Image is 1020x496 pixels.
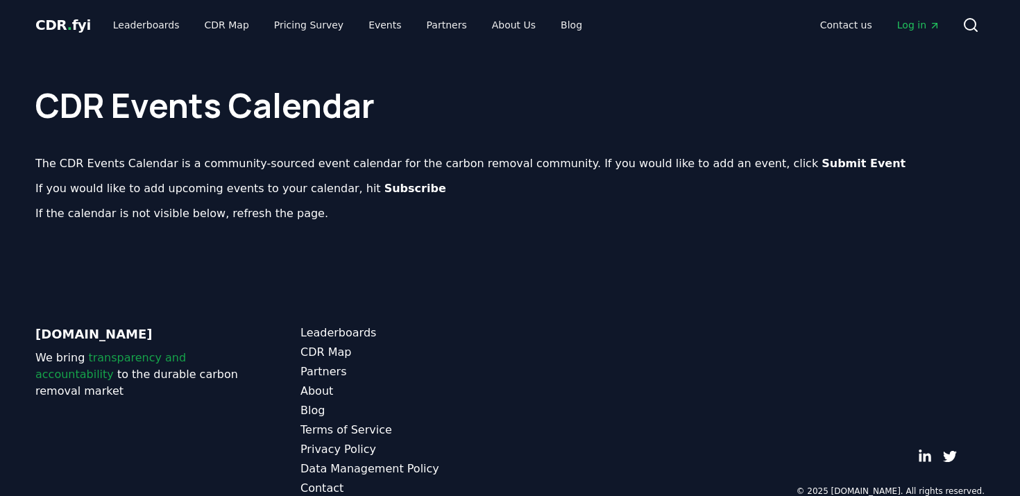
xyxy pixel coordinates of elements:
span: transparency and accountability [35,351,186,381]
p: The CDR Events Calendar is a community-sourced event calendar for the carbon removal community. I... [35,155,985,172]
a: Blog [550,12,593,37]
a: LinkedIn [918,450,932,463]
span: . [67,17,72,33]
p: If the calendar is not visible below, refresh the page. [35,205,985,222]
a: Partners [300,364,510,380]
span: Log in [897,18,940,32]
a: About Us [481,12,547,37]
p: We bring to the durable carbon removal market [35,350,245,400]
a: Events [357,12,412,37]
a: Blog [300,402,510,419]
a: Contact us [809,12,883,37]
a: CDR Map [300,344,510,361]
a: Leaderboards [300,325,510,341]
a: Terms of Service [300,422,510,438]
span: CDR fyi [35,17,91,33]
a: Pricing Survey [263,12,355,37]
a: Partners [416,12,478,37]
b: Submit Event [822,157,906,170]
nav: Main [809,12,951,37]
h1: CDR Events Calendar [35,61,985,122]
a: Privacy Policy [300,441,510,458]
b: Subscribe [384,182,446,195]
a: CDR Map [194,12,260,37]
nav: Main [102,12,593,37]
p: [DOMAIN_NAME] [35,325,245,344]
a: Twitter [943,450,957,463]
a: Leaderboards [102,12,191,37]
a: CDR.fyi [35,15,91,35]
p: If you would like to add upcoming events to your calendar, hit [35,180,985,197]
a: Data Management Policy [300,461,510,477]
a: About [300,383,510,400]
a: Log in [886,12,951,37]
